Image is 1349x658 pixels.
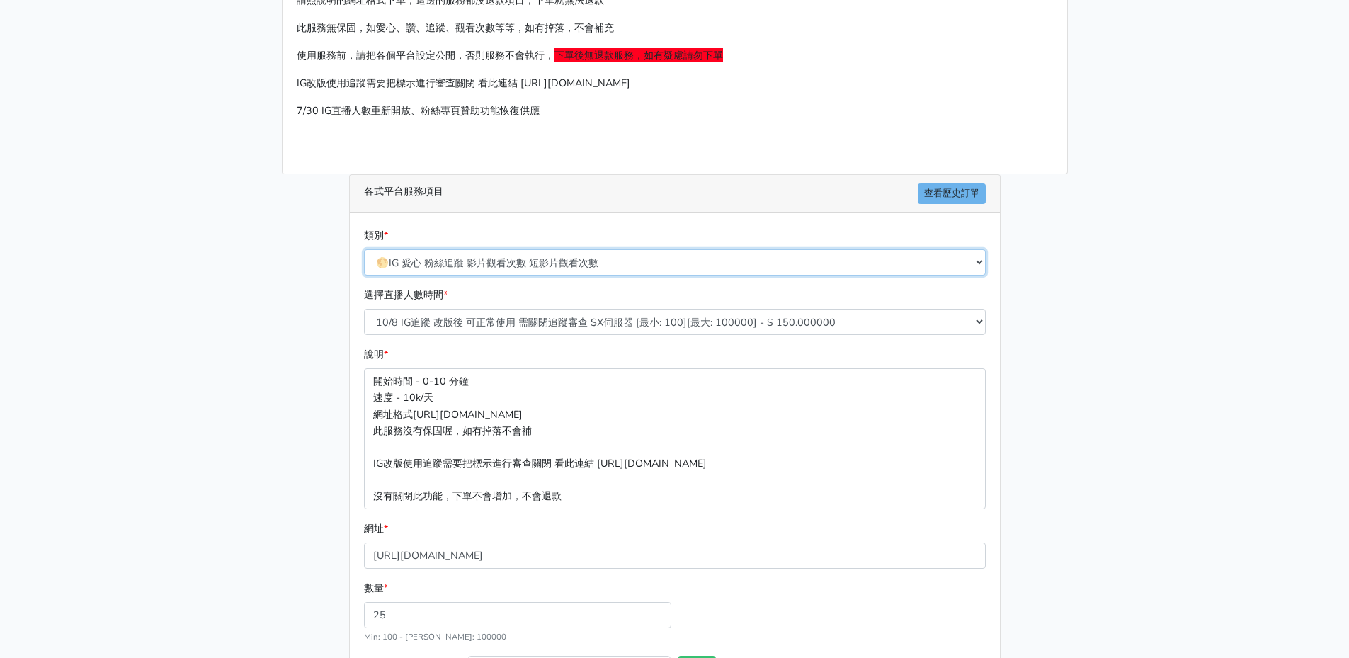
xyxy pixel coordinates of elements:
input: 這邊填入網址 [364,543,986,569]
label: 類別 [364,227,388,244]
label: 數量 [364,580,388,596]
p: 此服務無保固，如愛心、讚、追蹤、觀看次數等等，如有掉落，不會補充 [297,20,1053,36]
p: 使用服務前，請把各個平台設定公開，否則服務不會執行， [297,47,1053,64]
p: 7/30 IG直播人數重新開放、粉絲專頁贊助功能恢復供應 [297,103,1053,119]
label: 說明 [364,346,388,363]
span: 下單後無退款服務，如有疑慮請勿下單 [554,48,723,62]
label: 選擇直播人數時間 [364,287,448,303]
p: 開始時間 - 0-10 分鐘 速度 - 10k/天 網址格式[URL][DOMAIN_NAME] 此服務沒有保固喔，如有掉落不會補 IG改版使用追蹤需要把標示進行審查關閉 看此連結 [URL][... [364,368,986,509]
label: 網址 [364,521,388,537]
div: 各式平台服務項目 [350,175,1000,213]
small: Min: 100 - [PERSON_NAME]: 100000 [364,631,506,642]
a: 查看歷史訂單 [918,183,986,204]
p: IG改版使用追蹤需要把標示進行審查關閉 看此連結 [URL][DOMAIN_NAME] [297,75,1053,91]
